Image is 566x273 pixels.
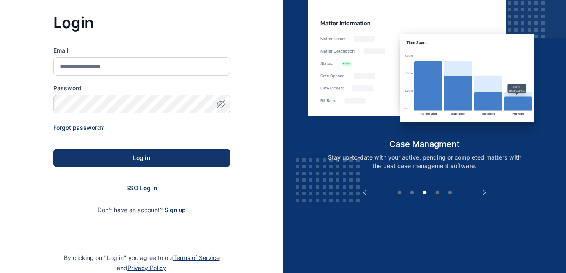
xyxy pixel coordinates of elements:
[67,154,217,162] div: Log in
[117,264,166,271] span: and
[421,189,429,197] button: 3
[53,46,230,55] label: Email
[10,253,273,273] p: By clicking on "Log in" you agree to our
[480,189,489,197] button: Next
[395,189,404,197] button: 1
[308,138,541,150] h5: case managment
[126,184,157,192] a: SSO Log in
[127,264,166,271] a: Privacy Policy
[433,189,442,197] button: 4
[53,206,230,214] p: Don't have an account?
[53,124,104,131] a: Forgot password?
[173,254,220,261] a: Terms of Service
[408,189,416,197] button: 2
[53,14,230,31] h3: Login
[53,84,230,92] label: Password
[164,206,186,214] span: Sign up
[164,206,186,213] a: Sign up
[446,189,454,197] button: 5
[317,153,532,170] p: Stay up-to-date with your active, pending or completed matters with the best case management soft...
[53,149,230,167] button: Log in
[360,189,369,197] button: Previous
